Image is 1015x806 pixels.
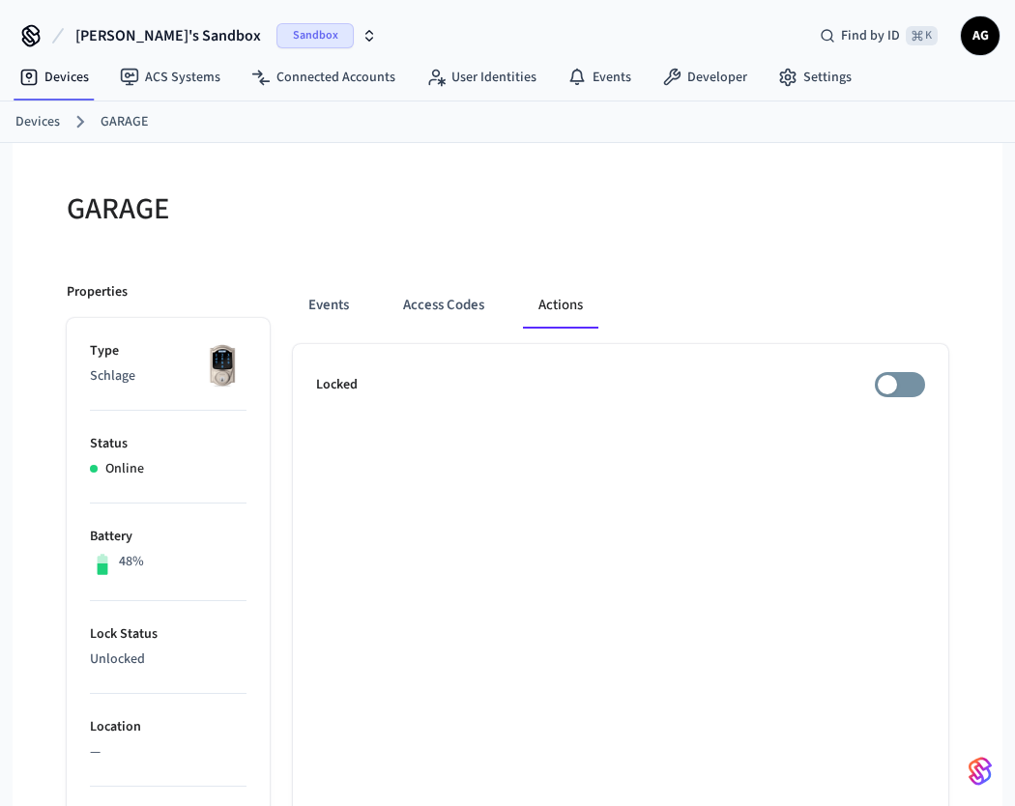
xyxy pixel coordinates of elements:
a: Settings [763,60,867,95]
p: Location [90,717,246,737]
p: Locked [316,375,358,395]
img: Schlage Sense Smart Deadbolt with Camelot Trim, Front [198,341,246,389]
p: Properties [67,282,128,302]
a: Devices [15,112,60,132]
button: AG [961,16,1000,55]
p: Status [90,434,246,454]
p: Type [90,341,246,361]
button: Actions [523,282,598,329]
p: Unlocked [90,649,246,670]
span: ⌘ K [906,26,938,45]
p: Battery [90,527,246,547]
a: ACS Systems [104,60,236,95]
a: Devices [4,60,104,95]
div: Find by ID⌘ K [804,18,953,53]
span: [PERSON_NAME]'s Sandbox [75,24,261,47]
button: Events [293,282,364,329]
span: Find by ID [841,26,900,45]
a: Developer [647,60,763,95]
a: Connected Accounts [236,60,411,95]
p: Online [105,459,144,479]
p: Schlage [90,366,246,387]
p: 48% [119,552,144,572]
a: GARAGE [101,112,148,132]
div: ant example [293,282,948,329]
span: AG [963,18,998,53]
span: Sandbox [276,23,354,48]
h5: GARAGE [67,189,496,229]
p: — [90,742,246,763]
img: SeamLogoGradient.69752ec5.svg [969,756,992,787]
p: Lock Status [90,624,246,645]
a: User Identities [411,60,552,95]
button: Access Codes [388,282,500,329]
a: Events [552,60,647,95]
